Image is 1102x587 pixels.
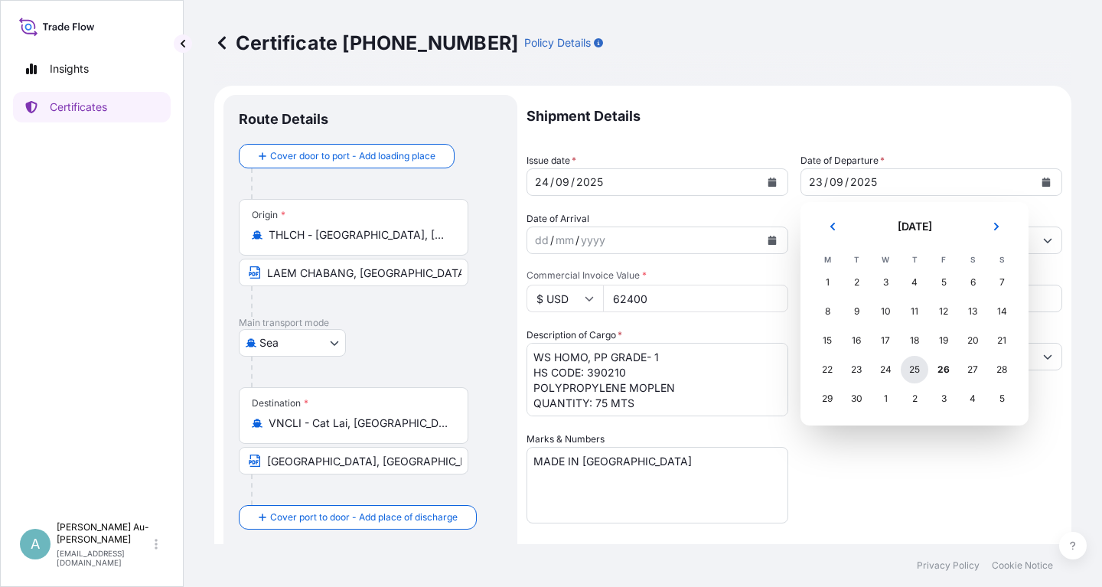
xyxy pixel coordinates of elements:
div: Thursday, 11 September 2025 [901,298,928,325]
div: September 2025 [813,214,1016,413]
div: Wednesday, 24 September 2025 [872,356,899,383]
th: S [958,251,987,268]
div: Friday, 5 September 2025 [930,269,957,296]
div: Thursday, 18 September 2025 [901,327,928,354]
div: Friday, 3 October 2025 [930,385,957,413]
div: Monday, 29 September 2025 [813,385,841,413]
div: Tuesday, 30 September 2025 [843,385,870,413]
h2: [DATE] [859,219,970,234]
div: Sunday, 7 September 2025 [988,269,1016,296]
div: Thursday, 2 October 2025 [901,385,928,413]
div: Monday, 15 September 2025 [813,327,841,354]
th: M [813,251,842,268]
div: Saturday, 4 October 2025 [959,385,986,413]
div: Sunday, 5 October 2025 [988,385,1016,413]
p: Policy Details [524,35,591,51]
div: Wednesday, 1 October 2025 [872,385,899,413]
th: W [871,251,900,268]
div: Saturday, 6 September 2025 [959,269,986,296]
th: T [900,251,929,268]
th: T [842,251,871,268]
div: Sunday, 14 September 2025 [988,298,1016,325]
div: Wednesday, 10 September 2025 [872,298,899,325]
button: Next [980,214,1013,239]
th: F [929,251,958,268]
div: Thursday, 4 September 2025 [901,269,928,296]
table: September 2025 [813,251,1016,413]
div: Saturday, 13 September 2025 [959,298,986,325]
div: Today, Friday, 26 September 2025 [930,356,957,383]
div: Sunday, 28 September 2025 [988,356,1016,383]
div: Sunday, 21 September 2025 [988,327,1016,354]
button: Previous [816,214,849,239]
div: Friday, 19 September 2025 [930,327,957,354]
div: Monday, 8 September 2025 [813,298,841,325]
div: Monday, 22 September 2025 [813,356,841,383]
p: Certificate [PHONE_NUMBER] [214,31,518,55]
div: Saturday, 20 September 2025 [959,327,986,354]
div: Tuesday, 23 September 2025 selected [843,356,870,383]
div: Thursday, 25 September 2025 [901,356,928,383]
div: Monday, 1 September 2025 [813,269,841,296]
div: Tuesday, 16 September 2025 [843,327,870,354]
div: Tuesday, 9 September 2025 [843,298,870,325]
section: Calendar [800,202,1029,426]
div: Tuesday, 2 September 2025 [843,269,870,296]
div: Wednesday, 17 September 2025 [872,327,899,354]
div: Saturday, 27 September 2025 [959,356,986,383]
th: S [987,251,1016,268]
div: Friday, 12 September 2025 [930,298,957,325]
div: Wednesday, 3 September 2025 [872,269,899,296]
